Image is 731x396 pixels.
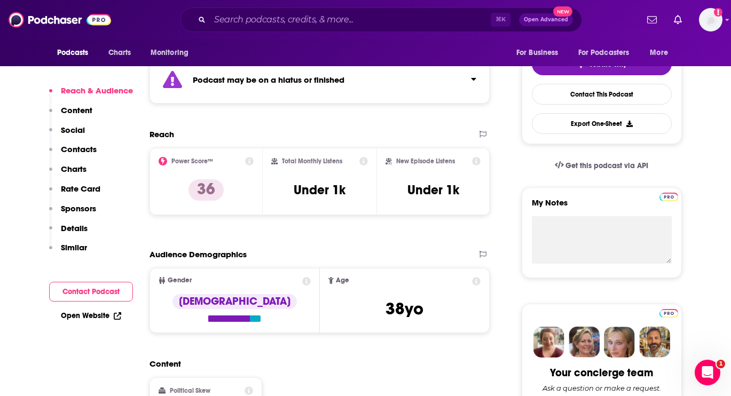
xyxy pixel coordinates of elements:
[695,360,720,385] iframe: Intercom live chat
[61,85,133,96] p: Reach & Audience
[172,294,297,309] div: [DEMOGRAPHIC_DATA]
[659,193,678,201] img: Podchaser Pro
[659,307,678,318] a: Pro website
[49,223,88,243] button: Details
[717,360,725,368] span: 1
[699,8,722,31] button: Show profile menu
[571,43,645,63] button: open menu
[49,203,96,223] button: Sponsors
[546,153,657,179] a: Get this podcast via API
[659,191,678,201] a: Pro website
[171,157,213,165] h2: Power Score™
[509,43,572,63] button: open menu
[643,11,661,29] a: Show notifications dropdown
[49,242,87,262] button: Similar
[699,8,722,31] img: User Profile
[49,125,85,145] button: Social
[604,327,635,358] img: Jules Profile
[639,327,670,358] img: Jon Profile
[150,359,482,369] h2: Content
[49,282,133,302] button: Contact Podcast
[699,8,722,31] span: Logged in as systemsteam
[578,45,630,60] span: For Podcasters
[550,366,653,379] div: Your concierge team
[569,327,600,358] img: Barbara Profile
[543,384,661,392] div: Ask a question or make a request.
[180,7,582,32] div: Search podcasts, credits, & more...
[491,13,510,27] span: ⌘ K
[533,327,564,358] img: Sydney Profile
[386,298,423,319] span: 38 yo
[151,45,188,60] span: Monitoring
[150,249,247,259] h2: Audience Demographics
[61,184,100,194] p: Rate Card
[294,182,345,198] h3: Under 1k
[61,164,87,174] p: Charts
[150,129,174,139] h2: Reach
[61,144,97,154] p: Contacts
[519,13,573,26] button: Open AdvancedNew
[210,11,491,28] input: Search podcasts, credits, & more...
[193,75,344,85] strong: Podcast may be on a hiatus or finished
[407,182,459,198] h3: Under 1k
[49,184,100,203] button: Rate Card
[61,242,87,252] p: Similar
[49,164,87,184] button: Charts
[108,45,131,60] span: Charts
[9,10,111,30] img: Podchaser - Follow, Share and Rate Podcasts
[61,105,92,115] p: Content
[49,105,92,125] button: Content
[143,43,202,63] button: open menu
[101,43,138,63] a: Charts
[188,179,224,201] p: 36
[524,17,568,22] span: Open Advanced
[532,197,672,216] label: My Notes
[659,309,678,318] img: Podchaser Pro
[670,11,686,29] a: Show notifications dropdown
[61,223,88,233] p: Details
[516,45,559,60] span: For Business
[61,125,85,135] p: Social
[170,387,210,394] h2: Political Skew
[553,6,572,17] span: New
[396,157,455,165] h2: New Episode Listens
[61,311,121,320] a: Open Website
[650,45,668,60] span: More
[565,161,648,170] span: Get this podcast via API
[532,84,672,105] a: Contact This Podcast
[168,277,192,284] span: Gender
[282,157,342,165] h2: Total Monthly Listens
[532,113,672,134] button: Export One-Sheet
[57,45,89,60] span: Podcasts
[49,144,97,164] button: Contacts
[50,43,103,63] button: open menu
[714,8,722,17] svg: Add a profile image
[336,277,349,284] span: Age
[49,85,133,105] button: Reach & Audience
[642,43,681,63] button: open menu
[61,203,96,213] p: Sponsors
[150,56,490,104] section: Click to expand status details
